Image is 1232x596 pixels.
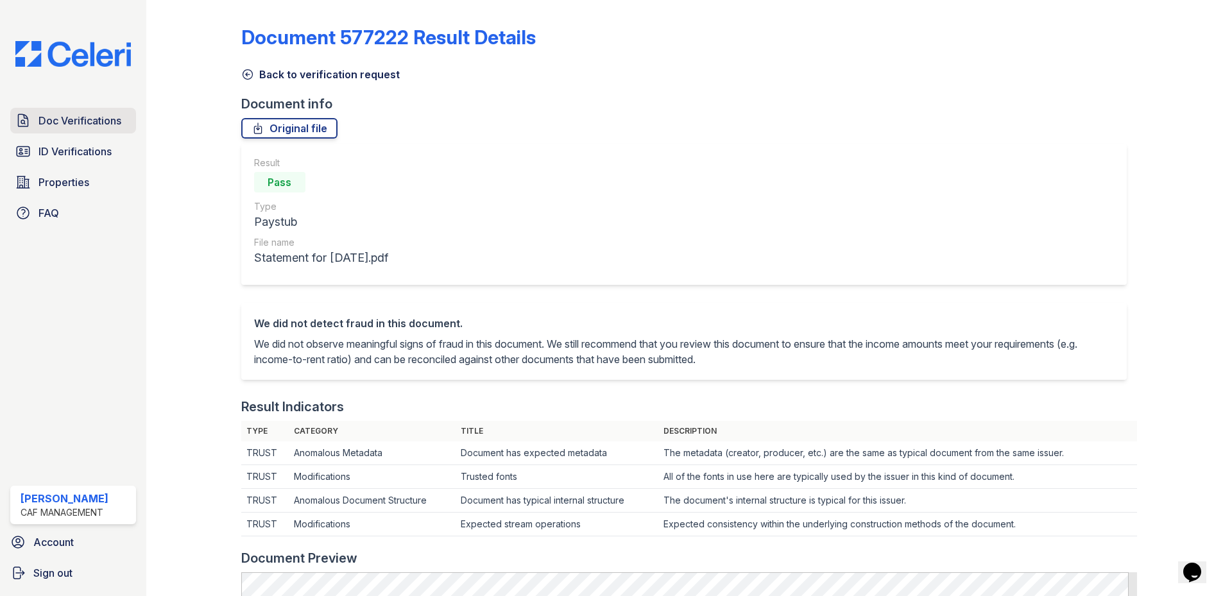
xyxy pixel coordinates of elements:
th: Title [456,421,658,441]
div: Document Preview [241,549,357,567]
span: Doc Verifications [38,113,121,128]
div: [PERSON_NAME] [21,491,108,506]
td: TRUST [241,441,289,465]
a: Sign out [5,560,141,586]
td: Modifications [289,513,456,536]
div: Type [254,200,388,213]
td: The metadata (creator, producer, etc.) are the same as typical document from the same issuer. [658,441,1137,465]
div: CAF Management [21,506,108,519]
div: Result [254,157,388,169]
a: Properties [10,169,136,195]
td: The document's internal structure is typical for this issuer. [658,489,1137,513]
td: All of the fonts in use here are typically used by the issuer in this kind of document. [658,465,1137,489]
td: Document has expected metadata [456,441,658,465]
div: Document info [241,95,1137,113]
img: CE_Logo_Blue-a8612792a0a2168367f1c8372b55b34899dd931a85d93a1a3d3e32e68fde9ad4.png [5,41,141,67]
a: FAQ [10,200,136,226]
p: We did not observe meaningful signs of fraud in this document. We still recommend that you review... [254,336,1114,367]
span: Properties [38,175,89,190]
a: Back to verification request [241,67,400,82]
td: TRUST [241,489,289,513]
span: ID Verifications [38,144,112,159]
span: FAQ [38,205,59,221]
td: Anomalous Document Structure [289,489,456,513]
td: Modifications [289,465,456,489]
td: Trusted fonts [456,465,658,489]
td: Document has typical internal structure [456,489,658,513]
div: Result Indicators [241,398,344,416]
a: Original file [241,118,338,139]
a: Account [5,529,141,555]
div: Paystub [254,213,388,231]
a: Document 577222 Result Details [241,26,536,49]
a: ID Verifications [10,139,136,164]
div: We did not detect fraud in this document. [254,316,1114,331]
td: Expected consistency within the underlying construction methods of the document. [658,513,1137,536]
td: Anomalous Metadata [289,441,456,465]
div: File name [254,236,388,249]
td: TRUST [241,465,289,489]
a: Doc Verifications [10,108,136,133]
td: Expected stream operations [456,513,658,536]
td: TRUST [241,513,289,536]
th: Type [241,421,289,441]
th: Description [658,421,1137,441]
span: Sign out [33,565,73,581]
span: Account [33,534,74,550]
iframe: chat widget [1178,545,1219,583]
div: Statement for [DATE].pdf [254,249,388,267]
th: Category [289,421,456,441]
div: Pass [254,172,305,192]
